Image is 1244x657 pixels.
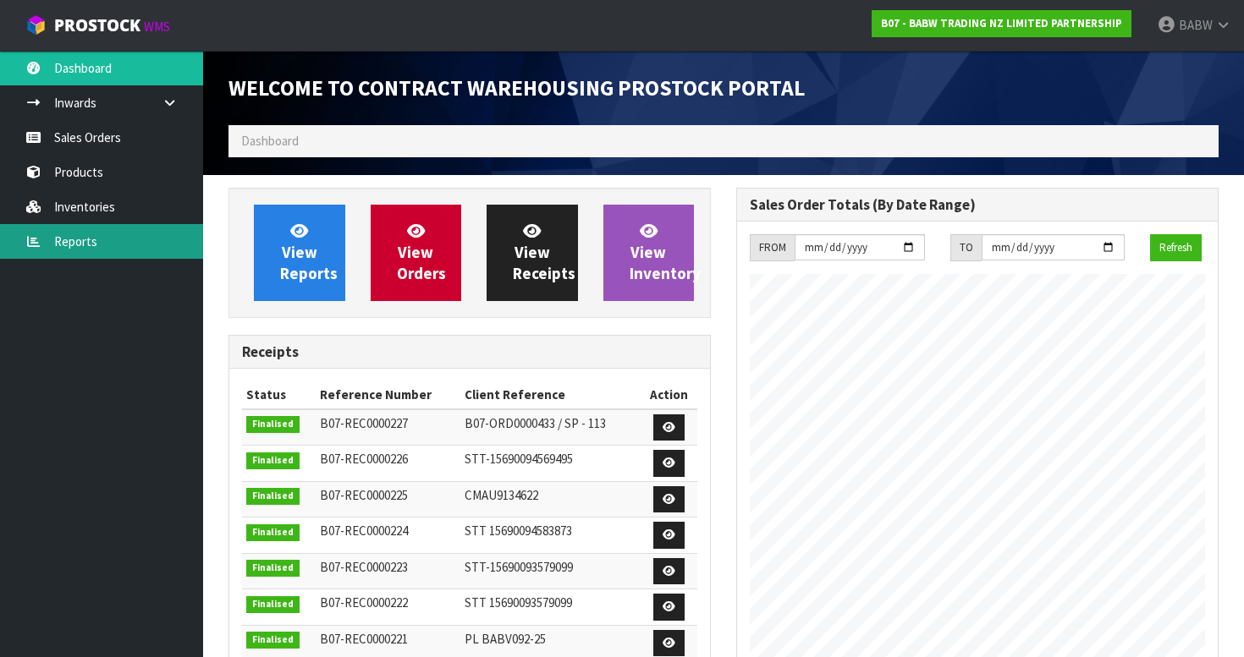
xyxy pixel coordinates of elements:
a: ViewReports [254,205,345,301]
span: Finalised [246,416,300,433]
span: Finalised [246,632,300,649]
span: Dashboard [241,133,299,149]
span: B07-REC0000225 [320,487,408,503]
span: Welcome to Contract Warehousing ProStock Portal [228,74,805,101]
span: STT-15690093579099 [465,559,573,575]
span: BABW [1179,17,1213,33]
a: ViewInventory [603,205,695,301]
span: STT 15690093579099 [465,594,572,610]
th: Client Reference [460,381,641,408]
span: View Orders [397,221,446,284]
th: Action [641,381,697,408]
span: B07-REC0000227 [320,415,408,431]
span: STT-15690094569495 [465,451,573,467]
span: View Receipts [513,221,575,284]
span: B07-REC0000224 [320,523,408,539]
img: cube-alt.png [25,14,47,36]
small: WMS [144,19,170,35]
div: TO [950,234,982,261]
span: CMAU9134622 [465,487,538,503]
span: Finalised [246,452,300,469]
span: Finalised [246,488,300,505]
span: Finalised [246,560,300,577]
span: Finalised [246,596,300,613]
span: B07-REC0000223 [320,559,408,575]
a: ViewReceipts [487,205,578,301]
span: ProStock [54,14,140,36]
th: Reference Number [316,381,460,408]
a: ViewOrders [371,205,462,301]
span: View Reports [280,221,338,284]
h3: Sales Order Totals (By Date Range) [750,197,1205,213]
th: Status [242,381,316,408]
span: B07-ORD0000433 / SP - 113 [465,415,606,431]
span: PL BABV092-25 [465,631,546,647]
div: FROM [750,234,795,261]
span: B07-REC0000221 [320,631,408,647]
span: B07-REC0000226 [320,451,408,467]
button: Refresh [1150,234,1202,261]
h3: Receipts [242,344,697,360]
strong: B07 - BABW TRADING NZ LIMITED PARTNERSHIP [881,16,1122,30]
span: View Inventory [630,221,701,284]
span: STT 15690094583873 [465,523,572,539]
span: Finalised [246,524,300,541]
span: B07-REC0000222 [320,594,408,610]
